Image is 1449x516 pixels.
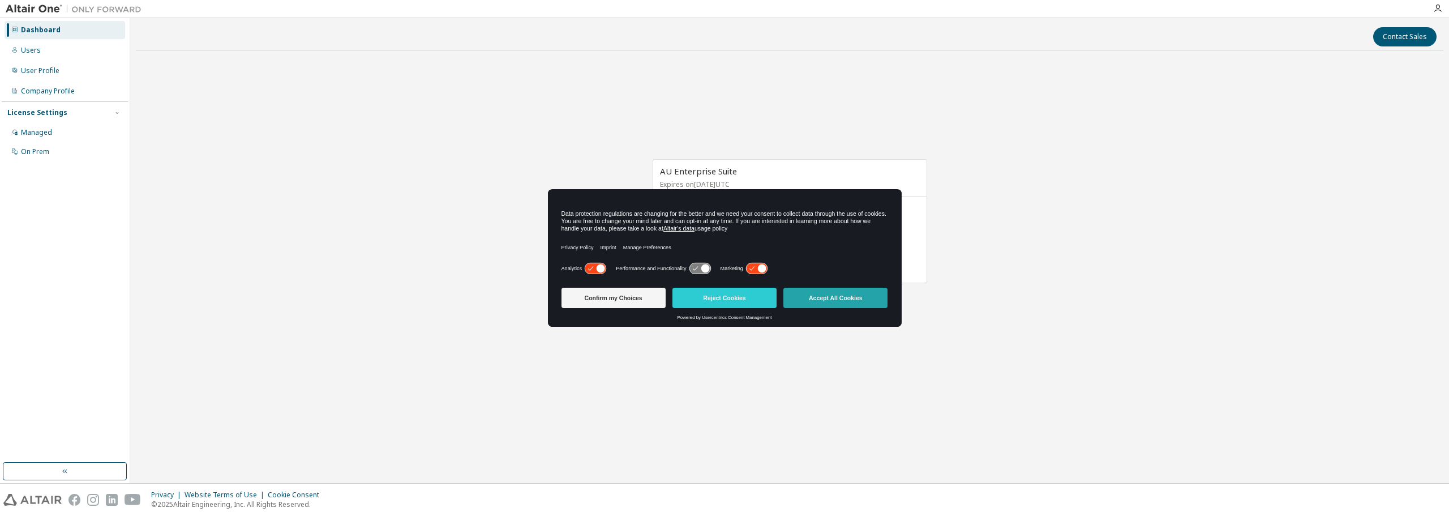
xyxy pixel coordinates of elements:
div: Website Terms of Use [185,491,268,500]
span: AU Enterprise Suite [660,165,737,177]
img: Altair One [6,3,147,15]
div: License Settings [7,108,67,117]
img: linkedin.svg [106,494,118,506]
div: Managed [21,128,52,137]
img: instagram.svg [87,494,99,506]
div: Dashboard [21,25,61,35]
img: altair_logo.svg [3,494,62,506]
img: facebook.svg [68,494,80,506]
div: User Profile [21,66,59,75]
div: Users [21,46,41,55]
img: youtube.svg [125,494,141,506]
div: Cookie Consent [268,491,326,500]
p: Expires on [DATE] UTC [660,180,917,189]
p: © 2025 Altair Engineering, Inc. All Rights Reserved. [151,500,326,509]
button: Contact Sales [1373,27,1437,46]
div: Privacy [151,491,185,500]
div: On Prem [21,147,49,156]
div: Company Profile [21,87,75,96]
